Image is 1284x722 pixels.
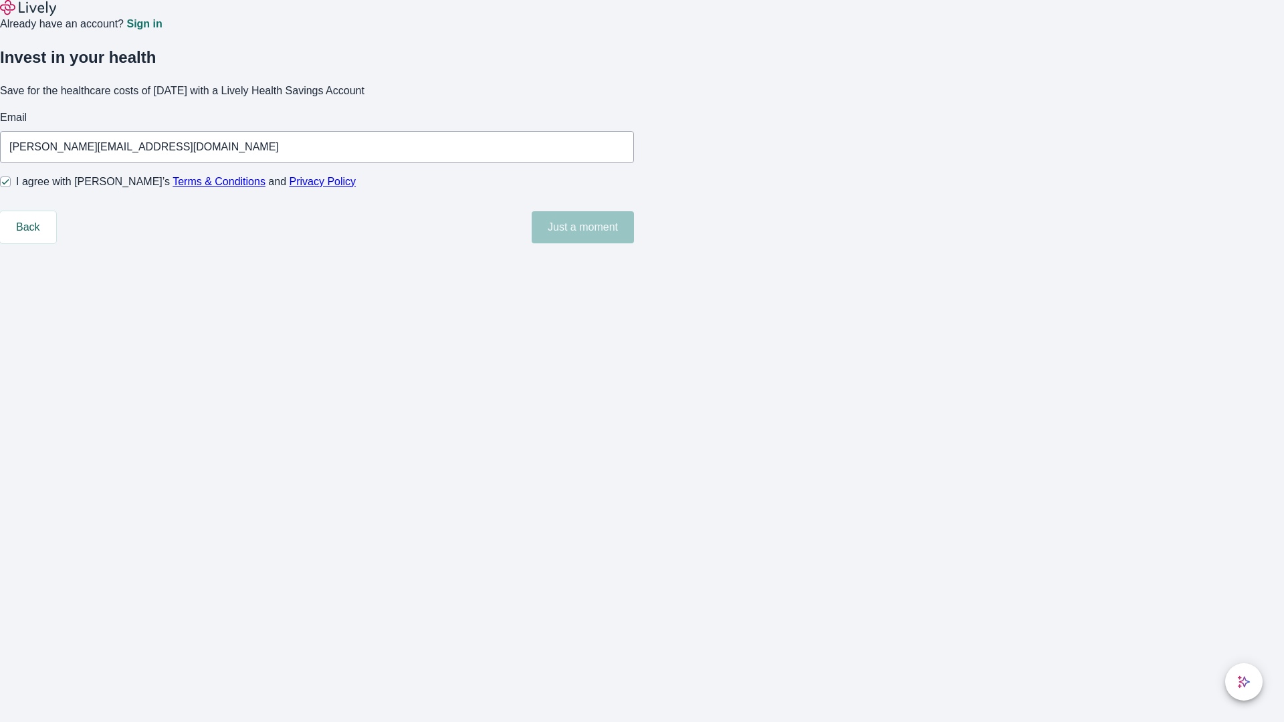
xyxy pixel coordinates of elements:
[16,174,356,190] span: I agree with [PERSON_NAME]’s and
[1225,663,1263,701] button: chat
[290,176,356,187] a: Privacy Policy
[1237,675,1251,689] svg: Lively AI Assistant
[126,19,162,29] a: Sign in
[173,176,265,187] a: Terms & Conditions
